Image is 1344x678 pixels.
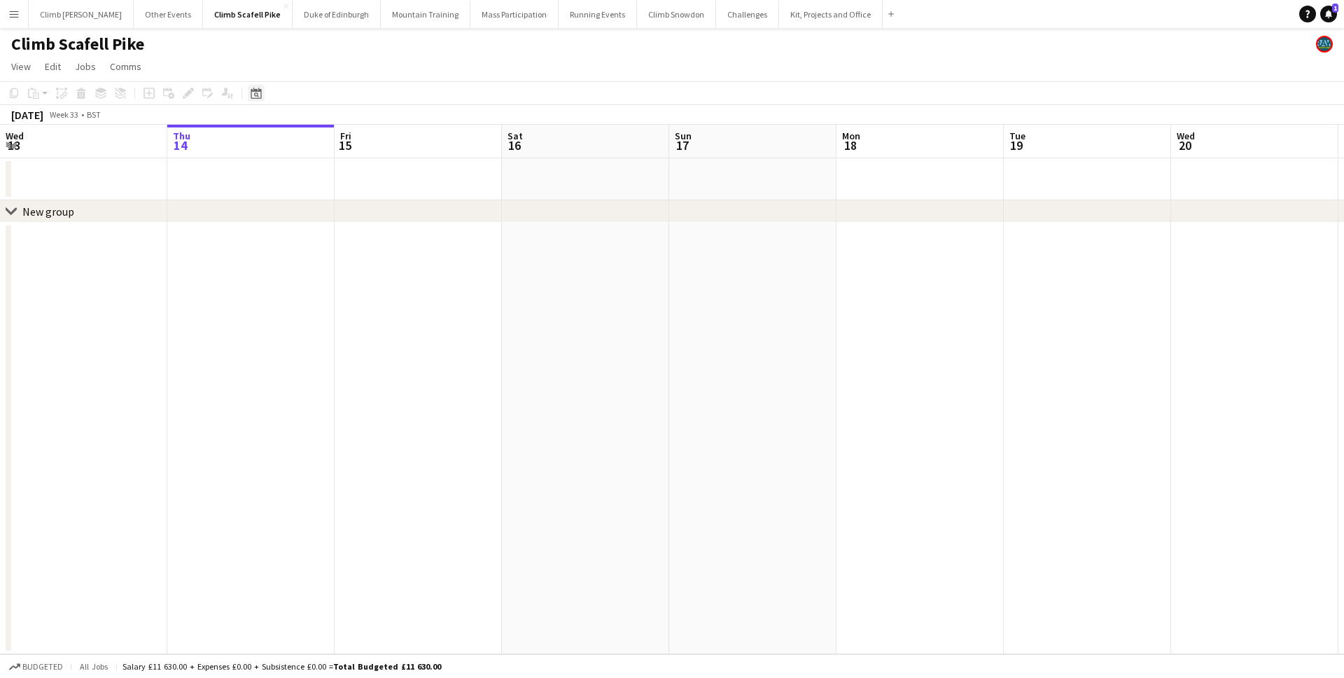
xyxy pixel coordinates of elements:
[69,57,101,76] a: Jobs
[1177,130,1195,142] span: Wed
[6,130,24,142] span: Wed
[716,1,779,28] button: Challenges
[7,659,65,674] button: Budgeted
[1175,137,1195,153] span: 20
[505,137,523,153] span: 16
[171,137,190,153] span: 14
[840,137,860,153] span: 18
[45,60,61,73] span: Edit
[470,1,559,28] button: Mass Participation
[1009,130,1025,142] span: Tue
[507,130,523,142] span: Sat
[77,661,111,672] span: All jobs
[75,60,96,73] span: Jobs
[1320,6,1337,22] a: 1
[110,60,141,73] span: Comms
[11,60,31,73] span: View
[11,108,43,122] div: [DATE]
[29,1,134,28] button: Climb [PERSON_NAME]
[842,130,860,142] span: Mon
[675,130,692,142] span: Sun
[104,57,147,76] a: Comms
[333,661,441,672] span: Total Budgeted £11 630.00
[122,661,441,672] div: Salary £11 630.00 + Expenses £0.00 + Subsistence £0.00 =
[779,1,883,28] button: Kit, Projects and Office
[338,137,351,153] span: 15
[203,1,293,28] button: Climb Scafell Pike
[293,1,381,28] button: Duke of Edinburgh
[39,57,66,76] a: Edit
[1007,137,1025,153] span: 19
[134,1,203,28] button: Other Events
[22,205,74,219] div: New group
[673,137,692,153] span: 17
[3,137,24,153] span: 13
[173,130,190,142] span: Thu
[381,1,470,28] button: Mountain Training
[11,34,144,55] h1: Climb Scafell Pike
[46,109,81,120] span: Week 33
[1332,4,1338,13] span: 1
[637,1,716,28] button: Climb Snowdon
[559,1,637,28] button: Running Events
[1316,36,1333,53] app-user-avatar: Staff RAW Adventures
[6,57,36,76] a: View
[87,109,101,120] div: BST
[22,662,63,672] span: Budgeted
[340,130,351,142] span: Fri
